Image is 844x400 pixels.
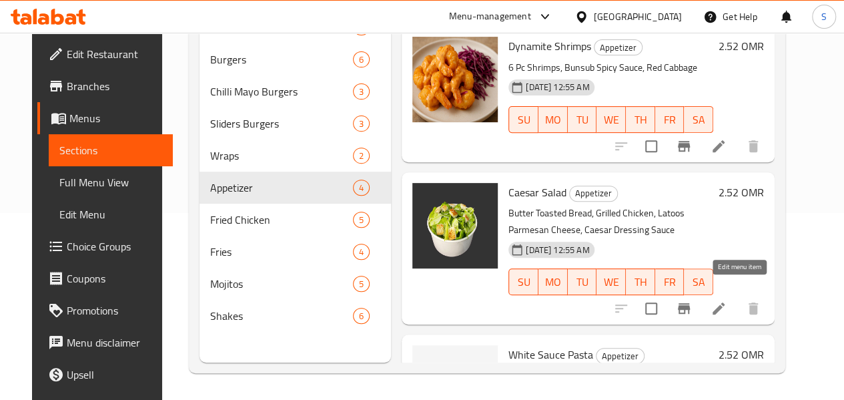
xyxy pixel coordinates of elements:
a: Edit Restaurant [37,38,173,70]
button: TU [568,268,597,295]
span: [DATE] 12:55 AM [520,244,594,256]
span: Choice Groups [67,238,162,254]
span: TU [573,110,592,130]
a: Edit menu item [711,138,727,154]
div: Fried Chicken5 [199,204,391,236]
span: 3 [354,118,369,130]
a: Edit Menu [49,198,173,230]
span: 6 [354,53,369,66]
a: Branches [37,70,173,102]
div: items [353,51,370,67]
button: SU [508,268,538,295]
button: FR [655,268,685,295]
div: items [353,180,370,196]
button: TU [568,106,597,133]
span: FR [661,110,679,130]
button: Branch-specific-item [668,130,700,162]
div: Fries4 [199,236,391,268]
div: Menu-management [449,9,531,25]
button: MO [538,106,568,133]
span: Menus [69,110,162,126]
img: Caesar Salad [412,183,498,268]
span: MO [544,272,562,292]
div: Mojitos5 [199,268,391,300]
a: Menu disclaimer [37,327,173,359]
span: FR [661,272,679,292]
span: Menu disclaimer [67,335,162,351]
span: SA [689,272,708,292]
div: items [353,212,370,228]
div: Wraps [210,148,353,164]
span: White Sauce Pasta [508,345,593,365]
h6: 2.52 OMR [719,345,764,364]
div: items [353,276,370,292]
a: Menus [37,102,173,134]
button: FR [655,106,685,133]
span: Shakes [210,308,353,324]
span: 3 [354,85,369,98]
button: TH [626,106,655,133]
div: items [353,244,370,260]
div: Sliders Burgers3 [199,108,391,140]
a: Coupons [37,262,173,294]
nav: Menu sections [199,6,391,337]
span: SU [514,272,533,292]
span: Select to update [637,132,665,160]
span: Mojitos [210,276,353,292]
div: items [353,148,370,164]
div: [GEOGRAPHIC_DATA] [594,9,682,24]
span: Caesar Salad [508,182,566,202]
span: TH [631,110,650,130]
span: 5 [354,278,369,290]
button: MO [538,268,568,295]
span: Sliders Burgers [210,116,353,132]
div: Appetizer [596,348,645,364]
button: Branch-specific-item [668,292,700,325]
span: Branches [67,78,162,94]
div: Appetizer [569,186,618,202]
span: Appetizer [594,40,642,55]
div: Fried Chicken [210,212,353,228]
div: Burgers6 [199,43,391,75]
button: SU [508,106,538,133]
span: Sections [59,142,162,158]
div: Fries [210,244,353,260]
span: TH [631,272,650,292]
span: SA [689,110,708,130]
div: Chilli Mayo Burgers [210,83,353,99]
span: 4 [354,246,369,258]
div: items [353,308,370,324]
span: Appetizer [596,349,644,364]
a: Sections [49,134,173,166]
h6: 2.52 OMR [719,183,764,202]
span: [DATE] 12:55 AM [520,81,594,93]
span: Select to update [637,294,665,323]
span: Burgers [210,51,353,67]
span: S [821,9,827,24]
button: WE [596,268,626,295]
span: TU [573,272,592,292]
span: Edit Menu [59,206,162,222]
span: 5 [354,214,369,226]
div: items [353,83,370,99]
div: Shakes6 [199,300,391,332]
span: Appetizer [570,186,617,201]
span: Coupons [67,270,162,286]
span: SU [514,110,533,130]
span: Appetizer [210,180,353,196]
span: MO [544,110,562,130]
span: 4 [354,182,369,194]
button: delete [737,292,769,325]
a: Promotions [37,294,173,327]
button: TH [626,268,655,295]
button: delete [737,130,769,162]
span: 6 [354,310,369,323]
a: Choice Groups [37,230,173,262]
button: SA [684,268,713,295]
span: 2 [354,150,369,162]
div: Appetizer4 [199,172,391,204]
